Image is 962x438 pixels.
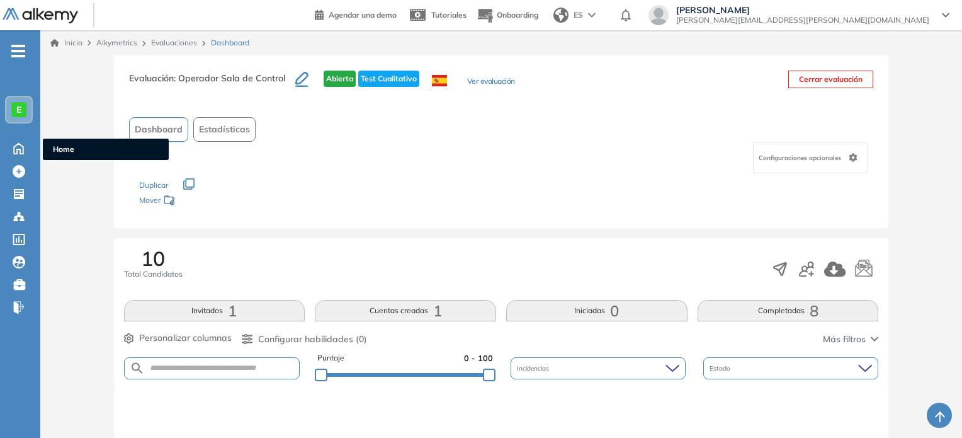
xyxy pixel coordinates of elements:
[467,76,515,89] button: Ver evaluación
[676,5,929,15] span: [PERSON_NAME]
[497,10,538,20] span: Onboarding
[124,300,305,321] button: Invitados1
[174,72,285,84] span: : Operador Sala de Control
[753,142,868,173] div: Configuraciones opcionales
[588,13,596,18] img: arrow
[53,144,159,155] span: Home
[242,333,367,346] button: Configurar habilidades (0)
[139,180,168,190] span: Duplicar
[199,123,250,136] span: Estadísticas
[193,117,256,142] button: Estadísticas
[317,352,344,364] span: Puntaje
[823,333,866,346] span: Más filtros
[139,331,232,345] span: Personalizar columnas
[124,331,232,345] button: Personalizar columnas
[823,333,878,346] button: Más filtros
[315,6,397,21] a: Agendar una demo
[676,15,929,25] span: [PERSON_NAME][EMAIL_ADDRESS][PERSON_NAME][DOMAIN_NAME]
[50,37,82,49] a: Inicio
[135,123,183,136] span: Dashboard
[139,190,265,213] div: Mover
[431,10,467,20] span: Tutoriales
[553,8,569,23] img: world
[11,50,25,52] i: -
[517,364,552,373] span: Incidencias
[710,364,733,373] span: Estado
[16,105,21,115] span: E
[432,75,447,86] img: ESP
[698,300,879,321] button: Completadas8
[124,268,183,280] span: Total Candidatos
[211,37,249,49] span: Dashboard
[324,71,356,87] span: Abierta
[141,248,165,268] span: 10
[464,352,493,364] span: 0 - 100
[3,8,78,24] img: Logo
[130,360,145,376] img: SEARCH_ALT
[315,300,496,321] button: Cuentas creadas1
[511,357,686,379] div: Incidencias
[96,38,137,47] span: Alkymetrics
[574,9,583,21] span: ES
[477,2,538,29] button: Onboarding
[759,153,844,163] span: Configuraciones opcionales
[129,117,188,142] button: Dashboard
[129,71,295,97] h3: Evaluación
[358,71,419,87] span: Test Cualitativo
[151,38,197,47] a: Evaluaciones
[329,10,397,20] span: Agendar una demo
[703,357,878,379] div: Estado
[258,333,367,346] span: Configurar habilidades (0)
[506,300,688,321] button: Iniciadas0
[788,71,873,88] button: Cerrar evaluación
